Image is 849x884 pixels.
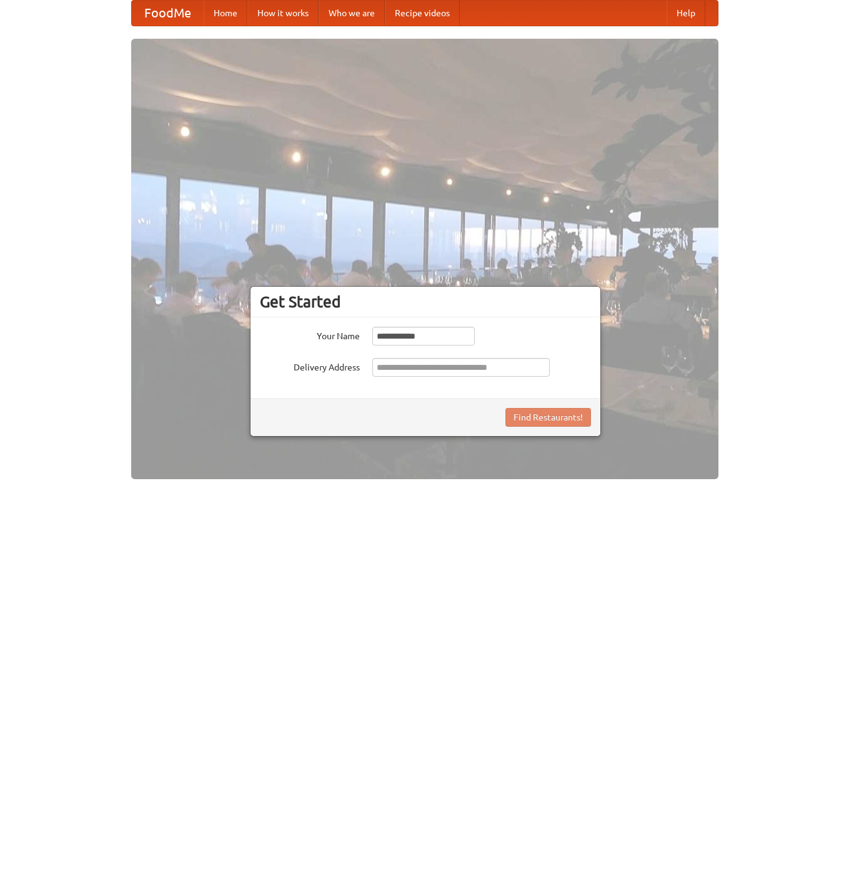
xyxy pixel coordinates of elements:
[505,408,591,427] button: Find Restaurants!
[260,358,360,374] label: Delivery Address
[319,1,385,26] a: Who we are
[247,1,319,26] a: How it works
[132,1,204,26] a: FoodMe
[260,292,591,311] h3: Get Started
[385,1,460,26] a: Recipe videos
[260,327,360,342] label: Your Name
[667,1,705,26] a: Help
[204,1,247,26] a: Home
